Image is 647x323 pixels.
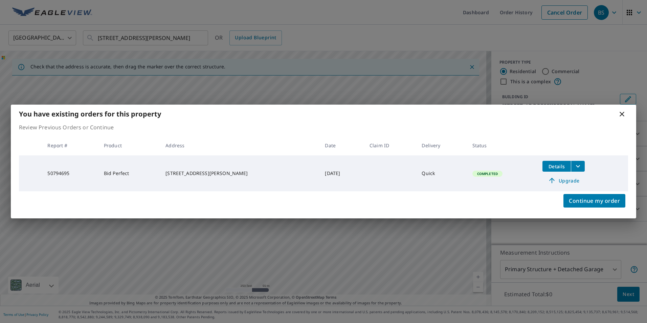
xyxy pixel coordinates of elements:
span: Continue my order [569,196,620,206]
p: Review Previous Orders or Continue [19,123,628,131]
a: Upgrade [542,175,585,186]
th: Date [319,135,364,155]
span: Upgrade [546,176,581,185]
button: detailsBtn-50794695 [542,161,571,172]
button: filesDropdownBtn-50794695 [571,161,585,172]
span: Details [546,163,567,170]
th: Product [98,135,160,155]
button: Continue my order [563,194,625,208]
div: [STREET_ADDRESS][PERSON_NAME] [165,170,314,177]
span: Completed [473,171,502,176]
td: [DATE] [319,155,364,191]
td: Bid Perfect [98,155,160,191]
th: Address [160,135,319,155]
td: 50794695 [42,155,98,191]
th: Claim ID [364,135,416,155]
th: Report # [42,135,98,155]
th: Delivery [416,135,467,155]
b: You have existing orders for this property [19,109,161,119]
th: Status [467,135,537,155]
td: Quick [416,155,467,191]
